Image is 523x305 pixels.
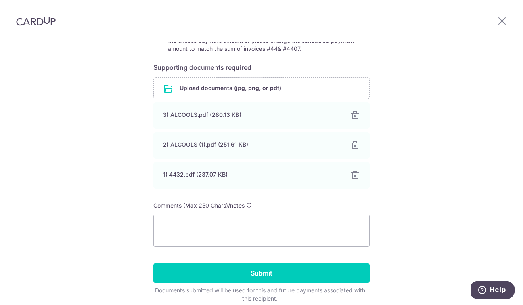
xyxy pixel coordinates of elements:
[471,281,515,301] iframe: Opens a widget where you can find more information
[153,286,366,303] div: Documents submitted will be used for this and future payments associated with this recipient.
[163,170,341,179] div: 1) 4432.pdf (237.07 KB)
[153,202,245,209] span: Comments (Max 250 Chars)/notes
[153,263,370,283] input: Submit
[163,111,341,119] div: 3) ALCOOLS.pdf (280.13 KB)
[16,16,56,26] img: CardUp
[153,77,370,99] div: Upload documents (jpg, png, or pdf)
[153,63,370,72] h6: Supporting documents required
[163,141,341,149] div: 2) ALCOOLS (1).pdf (251.61 KB)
